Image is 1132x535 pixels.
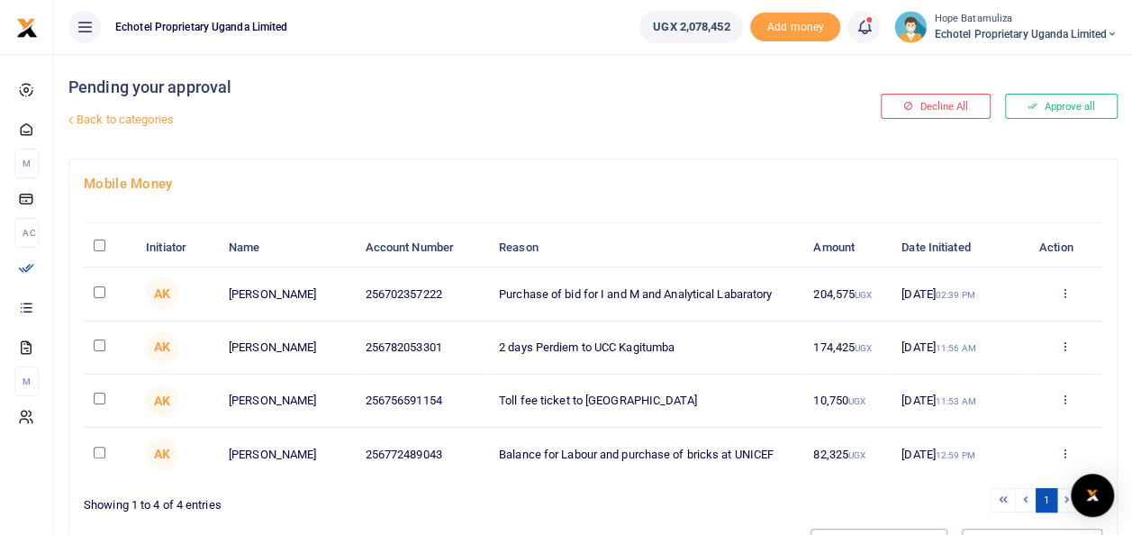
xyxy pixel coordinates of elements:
h4: Mobile Money [84,174,1102,194]
th: Account Number: activate to sort column ascending [355,229,488,267]
small: 11:53 AM [936,396,976,406]
span: Allaine Kansiime [146,277,178,310]
span: Allaine Kansiime [146,385,178,417]
td: 2 days Perdiem to UCC Kagitumba [489,322,803,375]
a: 1 [1036,488,1057,512]
span: UGX 2,078,452 [653,18,729,36]
td: Toll fee ticket to [GEOGRAPHIC_DATA] [489,375,803,428]
td: [DATE] [892,322,1027,375]
li: M [14,367,39,396]
a: UGX 2,078,452 [639,11,743,43]
td: 10,750 [803,375,892,428]
td: [PERSON_NAME] [219,375,356,428]
a: logo-small logo-large logo-large [16,20,38,33]
small: UGX [855,290,872,300]
th: : activate to sort column descending [84,229,136,267]
small: UGX [855,343,872,353]
a: profile-user Hope Batamuliza Echotel Proprietary Uganda Limited [894,11,1118,43]
img: logo-small [16,17,38,39]
span: Echotel Proprietary Uganda Limited [108,19,294,35]
span: Allaine Kansiime [146,438,178,470]
td: 82,325 [803,428,892,480]
li: Ac [14,218,39,248]
td: [DATE] [892,375,1027,428]
img: profile-user [894,11,927,43]
div: Showing 1 to 4 of 4 entries [84,486,586,514]
small: Hope Batamuliza [934,12,1118,27]
th: Action: activate to sort column ascending [1027,229,1102,267]
td: Balance for Labour and purchase of bricks at UNICEF [489,428,803,480]
td: [PERSON_NAME] [219,267,356,321]
span: Allaine Kansiime [146,331,178,364]
th: Amount: activate to sort column ascending [803,229,892,267]
td: 256782053301 [355,322,488,375]
div: Open Intercom Messenger [1071,474,1114,517]
button: Decline All [881,94,991,119]
td: 256772489043 [355,428,488,480]
li: M [14,149,39,178]
td: Purchase of bid for I and M and Analytical Labaratory [489,267,803,321]
small: 02:39 PM [936,290,975,300]
a: Back to categories [64,104,763,135]
td: [DATE] [892,267,1027,321]
td: 204,575 [803,267,892,321]
td: [DATE] [892,428,1027,480]
td: 256702357222 [355,267,488,321]
th: Name: activate to sort column ascending [219,229,356,267]
span: Echotel Proprietary Uganda Limited [934,26,1118,42]
td: [PERSON_NAME] [219,322,356,375]
li: Wallet ballance [632,11,750,43]
button: Approve all [1005,94,1118,119]
span: Add money [750,13,840,42]
th: Date Initiated: activate to sort column ascending [892,229,1027,267]
th: Initiator: activate to sort column ascending [136,229,219,267]
small: UGX [848,450,865,460]
small: UGX [848,396,865,406]
li: Toup your wallet [750,13,840,42]
td: 256756591154 [355,375,488,428]
td: 174,425 [803,322,892,375]
small: 12:59 PM [936,450,975,460]
th: Reason: activate to sort column ascending [489,229,803,267]
small: 11:56 AM [936,343,976,353]
td: [PERSON_NAME] [219,428,356,480]
a: Add money [750,19,840,32]
h4: Pending your approval [68,77,763,97]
